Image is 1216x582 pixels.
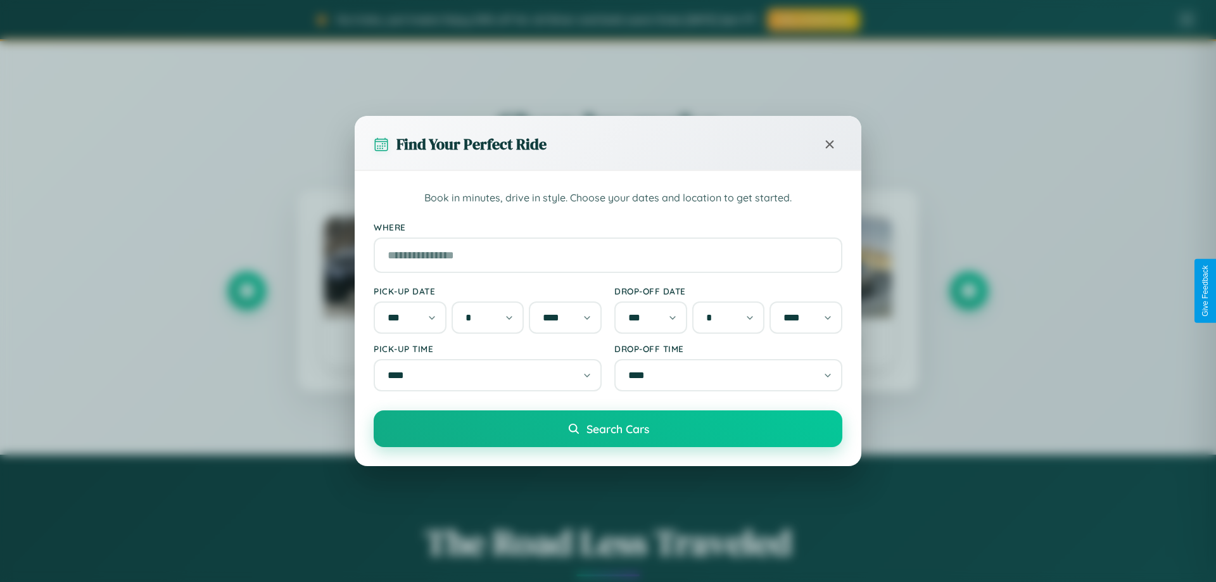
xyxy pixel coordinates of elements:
label: Where [374,222,842,232]
label: Drop-off Time [614,343,842,354]
label: Pick-up Date [374,286,602,296]
p: Book in minutes, drive in style. Choose your dates and location to get started. [374,190,842,206]
h3: Find Your Perfect Ride [396,134,547,155]
label: Drop-off Date [614,286,842,296]
button: Search Cars [374,410,842,447]
span: Search Cars [586,422,649,436]
label: Pick-up Time [374,343,602,354]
